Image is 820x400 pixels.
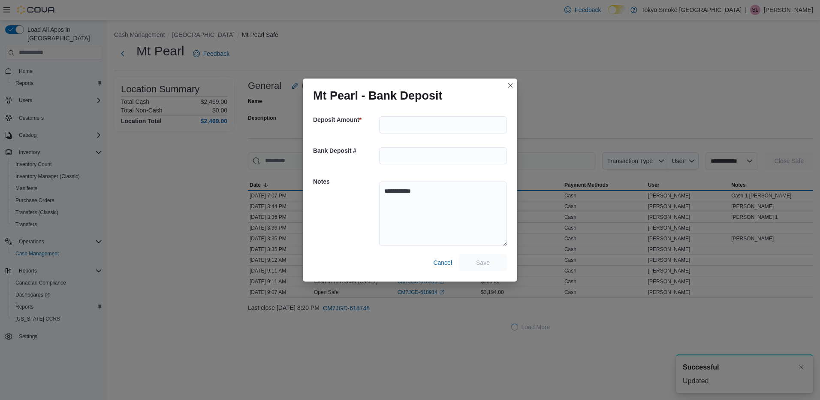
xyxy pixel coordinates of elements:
[313,142,377,159] h5: Bank Deposit #
[505,80,516,91] button: Closes this modal window
[459,254,507,271] button: Save
[313,89,443,103] h1: Mt Pearl - Bank Deposit
[430,254,455,271] button: Cancel
[313,173,377,190] h5: Notes
[433,258,452,267] span: Cancel
[476,258,490,267] span: Save
[313,111,377,128] h5: Deposit Amount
